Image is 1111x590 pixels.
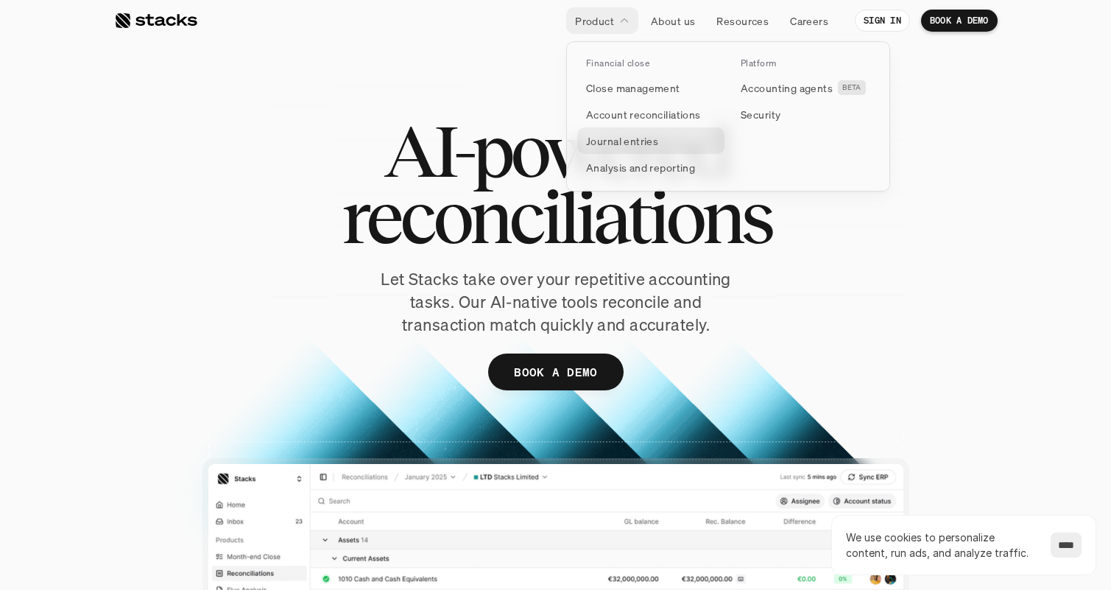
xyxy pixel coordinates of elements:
a: Analysis and reporting [577,154,724,180]
a: Close management [577,74,724,101]
p: Analysis and reporting [586,160,695,175]
p: BOOK A DEMO [514,362,598,383]
h2: BETA [842,83,861,92]
a: Privacy Policy [174,281,239,291]
p: Account reconciliations [586,107,701,122]
a: About us [642,7,704,34]
p: Financial close [586,58,649,69]
a: SIGN IN [855,10,910,32]
a: BOOK A DEMO [488,354,624,390]
a: Security [732,101,879,127]
p: Product [575,13,614,29]
p: We use cookies to personalize content, run ads, and analyze traffic. [846,530,1036,561]
p: Security [741,107,780,122]
a: Account reconciliations [577,101,724,127]
a: Accounting agentsBETA [732,74,879,101]
p: BOOK A DEMO [930,15,989,26]
p: Accounting agents [741,80,833,96]
p: Let Stacks take over your repetitive accounting tasks. Our AI-native tools reconcile and transact... [353,268,758,336]
p: Platform [741,58,777,69]
a: BOOK A DEMO [921,10,998,32]
span: reconciliations [341,184,770,250]
p: Careers [790,13,828,29]
p: SIGN IN [864,15,901,26]
a: Resources [708,7,777,34]
p: About us [651,13,695,29]
a: Careers [781,7,837,34]
span: AI-powered [384,118,728,184]
a: Journal entries [577,127,724,154]
p: Resources [716,13,769,29]
p: Journal entries [586,133,658,149]
p: Close management [586,80,680,96]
